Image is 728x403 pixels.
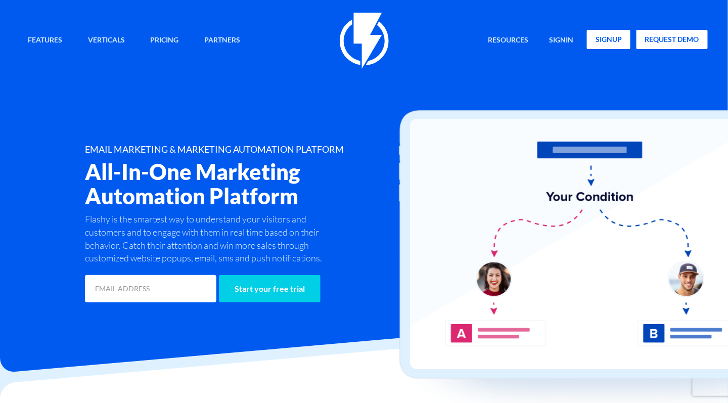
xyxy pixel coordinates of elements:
a: Features [20,30,70,52]
h1: EMAIL MARKETING & MARKETING AUTOMATION PLATFORM [85,145,414,155]
input: EMAIL ADDRESS [85,275,216,302]
a: Partners [197,30,248,52]
a: signup [587,30,630,49]
input: Start your free trial [219,275,321,302]
p: Flashy is the smartest way to understand your visitors and customers and to engage with them in r... [85,213,328,265]
a: Resources [480,30,536,52]
a: request demo [636,30,708,49]
a: Verticals [80,30,132,52]
a: Pricing [143,30,186,52]
h2: All-In-One Marketing Automation Platform [85,160,414,208]
a: signin [542,30,581,52]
